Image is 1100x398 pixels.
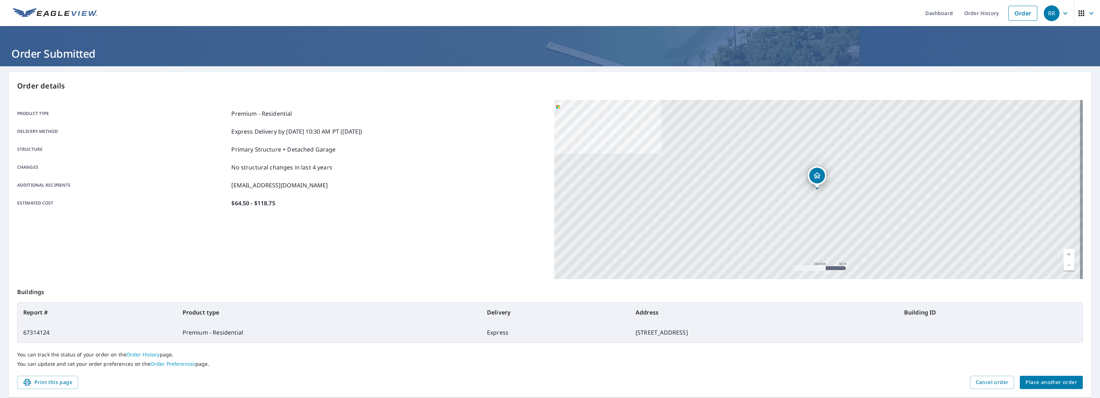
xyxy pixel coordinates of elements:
[231,163,332,172] p: No structural changes in last 4 years
[808,166,826,188] div: Dropped pin, building 1, Residential property, 275 S Arlington Ave Elmhurst, IL 60126
[17,376,78,389] button: Print this page
[17,81,1083,91] p: Order details
[23,378,72,387] span: Print this page
[17,145,228,154] p: Structure
[17,351,1083,358] p: You can track the status of your order on the page.
[150,360,196,367] a: Order Preferences
[630,302,898,322] th: Address
[17,199,228,207] p: Estimated cost
[1020,376,1083,389] button: Place another order
[177,302,481,322] th: Product type
[17,163,228,172] p: Changes
[17,181,228,190] p: Additional recipients
[177,322,481,342] td: Premium - Residential
[1044,5,1060,21] div: RR
[13,8,97,19] img: EV Logo
[231,127,362,136] p: Express Delivery by [DATE] 10:30 AM PT ([DATE])
[231,145,336,154] p: Primary Structure + Detached Garage
[18,302,177,322] th: Report #
[976,378,1009,387] span: Cancel order
[126,351,160,358] a: Order History
[481,322,630,342] td: Express
[18,322,177,342] td: 67314124
[898,302,1082,322] th: Building ID
[231,181,328,190] p: [EMAIL_ADDRESS][DOMAIN_NAME]
[1026,378,1077,387] span: Place another order
[231,109,292,118] p: Premium - Residential
[17,361,1083,367] p: You can update and set your order preferences on the page.
[1063,249,1074,260] a: Current Level 17, Zoom In
[630,322,898,342] td: [STREET_ADDRESS]
[481,302,630,322] th: Delivery
[17,109,228,118] p: Product type
[231,199,275,207] p: $64.50 - $118.75
[1063,260,1074,270] a: Current Level 17, Zoom Out
[970,376,1014,389] button: Cancel order
[9,46,1091,61] h1: Order Submitted
[17,279,1083,302] p: Buildings
[17,127,228,136] p: Delivery method
[1008,6,1037,21] a: Order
